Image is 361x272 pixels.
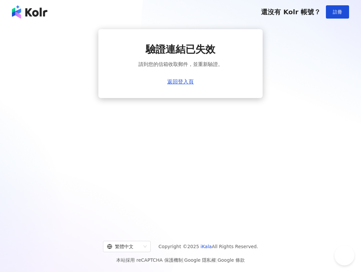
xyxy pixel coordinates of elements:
[333,9,342,15] span: 註冊
[138,60,223,68] span: 請到您的信箱收取郵件，並重新驗證。
[184,257,216,263] a: Google 隱私權
[216,257,218,263] span: |
[183,257,184,263] span: |
[107,241,141,252] div: 繁體中文
[218,257,245,263] a: Google 條款
[335,245,354,265] iframe: Help Scout Beacon - Open
[201,244,212,249] a: iKala
[167,79,194,85] a: 返回登入頁
[12,5,47,19] img: logo
[326,5,349,19] button: 註冊
[261,8,321,16] span: 還沒有 Kolr 帳號？
[146,42,215,56] span: 驗證連結已失效
[159,243,258,250] span: Copyright © 2025 All Rights Reserved.
[116,256,244,264] span: 本站採用 reCAPTCHA 保護機制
